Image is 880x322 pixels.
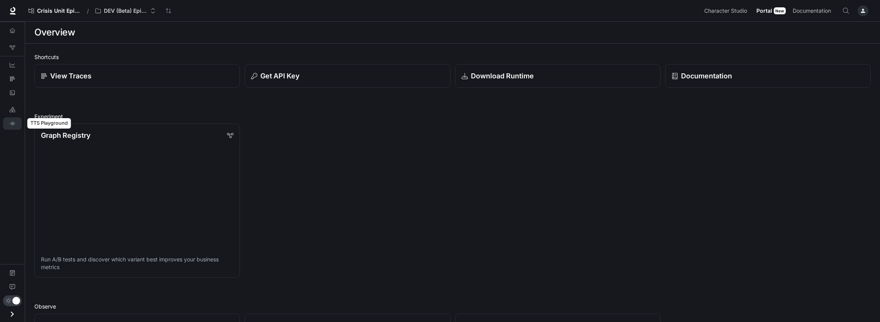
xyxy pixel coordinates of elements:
p: DEV (Beta) Episode 1 - Crisis Unit [104,8,147,14]
a: Feedback [3,281,22,293]
button: Open Command Menu [838,3,854,19]
a: View Traces [34,64,240,88]
button: Get API Key [245,64,450,88]
p: Graph Registry [41,130,90,141]
a: PortalNew [753,3,789,19]
p: Get API Key [260,71,299,81]
button: Open drawer [3,306,21,322]
h2: Experiment [34,112,871,120]
a: TTS Playground [3,117,22,130]
a: Dashboards [3,59,22,71]
span: Dark mode toggle [12,296,20,305]
a: Documentation [3,267,22,279]
a: Logs [3,86,22,99]
a: Crisis Unit Episode 1 [25,3,84,19]
p: Run A/B tests and discover which variant best improves your business metrics [41,256,233,271]
p: Documentation [681,71,732,81]
button: Sync workspaces [161,3,176,19]
p: Download Runtime [471,71,534,81]
span: Documentation [793,6,831,16]
button: Open workspace menu [92,3,159,19]
a: Documentation [665,64,871,88]
a: Download Runtime [455,64,661,88]
h1: Overview [34,25,75,40]
a: Graph Registry [3,41,22,54]
h2: Shortcuts [34,53,871,61]
span: Character Studio [704,6,747,16]
a: Overview [3,24,22,37]
span: Portal [756,6,772,16]
div: TTS Playground [27,118,71,129]
a: Character Studio [701,3,753,19]
div: / [84,7,92,15]
span: Crisis Unit Episode 1 [37,8,80,14]
a: Graph RegistryRun A/B tests and discover which variant best improves your business metrics [34,124,240,278]
a: Documentation [790,3,837,19]
a: Traces [3,73,22,85]
a: LLM Playground [3,103,22,116]
div: New [774,7,786,14]
p: View Traces [50,71,92,81]
h2: Observe [34,302,871,310]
